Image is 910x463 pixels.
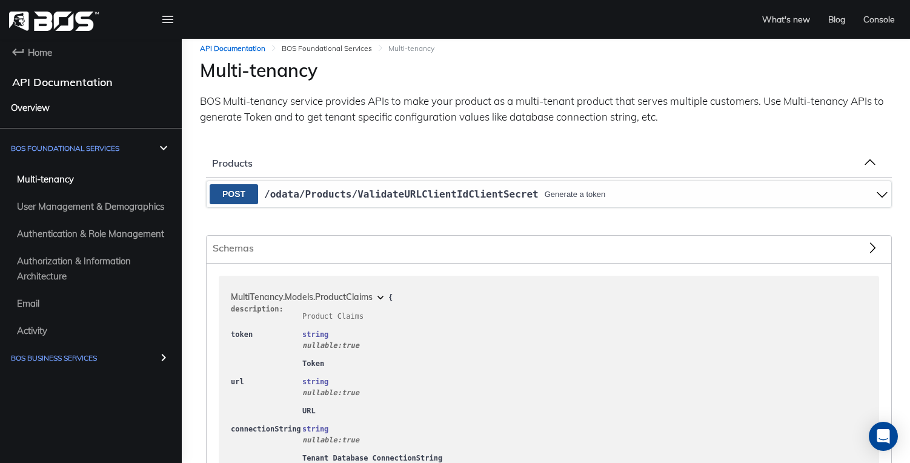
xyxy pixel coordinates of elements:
span: Schemas [213,242,867,254]
span: POST [210,184,258,204]
a: Multi-tenancy [11,165,177,193]
span: Authorization & Information Architecture [17,253,171,284]
span: Overview [11,100,50,115]
p: Product Claims [302,311,502,322]
span: nullable : true [302,436,359,444]
span: BOS Business Services [11,350,97,365]
button: Collapse operation [860,155,880,171]
a: BOS Foundational Services [5,135,177,165]
a: Authorization & Information Architecture [11,247,177,290]
nav: breadcrumb [200,40,434,57]
p: URL [302,405,502,416]
span: string [302,425,328,433]
span: string [302,378,328,386]
button: Schemas [213,242,879,254]
p: Token [302,358,502,369]
a: Home [5,39,177,70]
span: Multi-tenancy [17,172,74,187]
span: { [388,293,393,302]
p: BOS Multi-tenancy service provides APIs to make your product as a multi-tenant product that serve... [200,93,892,124]
span: Products [212,157,253,169]
button: post ​/odata​/Products​/ValidateURLClientIdClientSecret [210,184,888,204]
a: Authentication & Role Management [11,220,177,247]
div: Open Intercom Messenger [869,422,898,451]
td: description: [231,304,302,329]
li: Multi-tenancy [372,43,434,54]
td: token [231,329,302,376]
span: nullable : true [302,341,359,350]
div: Generate a token [545,188,876,201]
span: string [302,330,328,339]
span: MultiTenancy.Models.ProductClaims [231,291,373,302]
a: User Management & Demographics [11,193,177,220]
a: Email [11,290,177,317]
span: Email [17,296,39,311]
span: nullable : true [302,388,359,397]
a: BOS Business Services [5,344,177,375]
button: MultiTenancy.Models.ProductClaims [231,288,388,304]
a: API Documentation [200,44,265,53]
li: BOS Foundational Services [265,43,372,54]
a: Overview [5,94,177,121]
span: Authentication & Role Management [17,226,164,241]
span: User Management & Demographics [17,199,164,214]
span: Activity [17,323,47,338]
span: Home [28,45,52,60]
a: Activity [11,317,177,344]
img: homepage [9,12,99,31]
td: url [231,376,302,424]
span: BOS Foundational Services [11,141,119,156]
h2: Multi-tenancy [200,59,892,81]
h4: API Documentation [12,76,194,89]
span: /odata /Products /ValidateURLClientIdClientSecret [264,188,539,200]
